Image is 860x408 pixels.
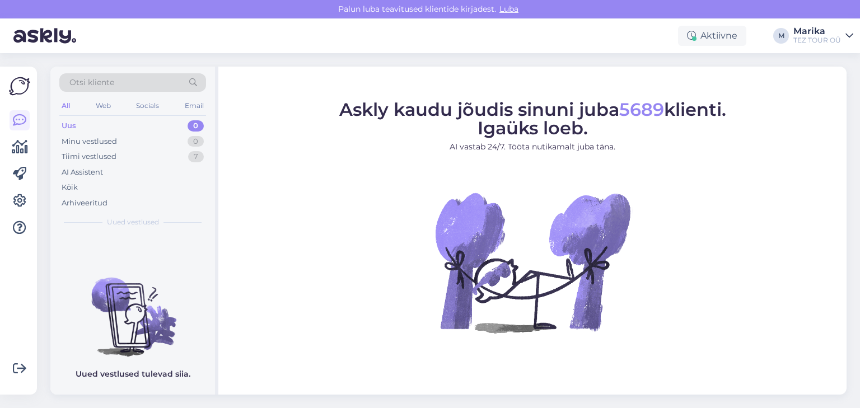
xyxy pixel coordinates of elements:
[793,27,841,36] div: Marika
[188,136,204,147] div: 0
[69,77,114,88] span: Otsi kliente
[134,99,161,113] div: Socials
[62,120,76,132] div: Uus
[496,4,522,14] span: Luba
[62,182,78,193] div: Kõik
[107,217,159,227] span: Uued vestlused
[62,136,117,147] div: Minu vestlused
[188,120,204,132] div: 0
[793,36,841,45] div: TEZ TOUR OÜ
[183,99,206,113] div: Email
[793,27,853,45] a: MarikaTEZ TOUR OÜ
[59,99,72,113] div: All
[62,198,107,209] div: Arhiveeritud
[50,257,215,358] img: No chats
[62,167,103,178] div: AI Assistent
[339,140,726,152] p: AI vastab 24/7. Tööta nutikamalt juba täna.
[94,99,113,113] div: Web
[678,26,746,46] div: Aktiivne
[188,151,204,162] div: 7
[62,151,116,162] div: Tiimi vestlused
[339,98,726,138] span: Askly kaudu jõudis sinuni juba klienti. Igaüks loeb.
[432,161,633,363] img: No Chat active
[773,28,789,44] div: M
[619,98,664,120] span: 5689
[9,76,30,97] img: Askly Logo
[76,368,190,380] p: Uued vestlused tulevad siia.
